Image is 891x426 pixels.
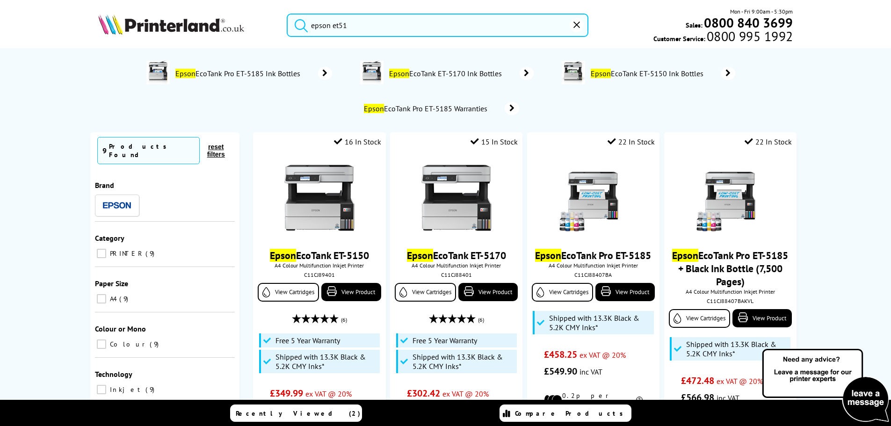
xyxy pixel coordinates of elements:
span: Colour [108,340,149,348]
a: EpsonEcoTank ET-5150 [270,249,369,262]
div: 16 In Stock [334,137,381,146]
span: £458.25 [544,348,577,361]
li: 0.2p per mono page [544,391,643,408]
span: 9 [145,385,157,394]
span: Free 5 Year Warranty [275,336,340,345]
div: 15 In Stock [471,137,518,146]
span: £349.99 [270,387,303,399]
div: C11CJ88407BA [534,271,652,278]
span: Shipped with 13.3K Black & 5.2K CMY Inks* [413,352,514,371]
a: 0800 840 3699 [703,18,793,27]
div: C11CJ89401 [260,271,378,278]
a: View Cartridges [532,283,593,302]
mark: Epson [672,249,698,262]
img: Printerland Logo [98,14,244,35]
a: View Product [458,283,518,301]
span: Technology [95,369,132,379]
a: View Cartridges [395,283,456,302]
img: Open Live Chat window [760,347,891,424]
span: A4 Colour Multifunction Inkjet Printer [532,262,655,269]
mark: Epson [591,69,611,78]
a: EpsonEcoTank ET-5150 Ink Bottles [590,61,735,86]
div: C11CJ88401 [397,271,515,278]
span: A4 Colour Multifunction Inkjet Printer [395,262,518,269]
input: Colour 9 [97,339,106,349]
span: PRINTER [108,249,145,258]
span: £302.42 [407,387,440,399]
span: Category [95,233,124,243]
span: ex VAT @ 20% [717,376,763,386]
span: £472.48 [681,375,714,387]
span: Recently Viewed (2) [236,409,361,418]
input: Search product or brand [287,14,588,37]
div: C11CJ88407BAKVL [671,297,790,304]
mark: Epson [407,249,433,262]
span: inc VAT [580,367,602,376]
div: 22 In Stock [608,137,655,146]
input: A4 9 [97,294,106,303]
a: EpsonEcoTank Pro ET-5185 Ink Bottles [174,61,332,86]
span: EcoTank ET-5150 Ink Bottles [590,69,707,78]
mark: Epson [175,69,196,78]
img: Epson-ET-5170-Front-Facing-Small.jpg [421,163,492,233]
img: C11CJ89401-conspage.jpg [562,61,585,84]
span: 9 [150,340,161,348]
span: A4 Colour Multifunction Inkjet Printer [258,262,381,269]
a: Compare Products [500,404,631,422]
a: EpsonEcoTank Pro ET-5185 [535,249,651,262]
span: 9 [102,146,107,155]
span: Brand [95,181,114,190]
span: Shipped with 13.3K Black & 5.2K CMY Inks* [686,339,788,358]
span: 0800 995 1992 [705,32,793,41]
span: 9 [119,295,130,303]
a: EpsonEcoTank ET-5170 [407,249,506,262]
a: View Cartridges [669,309,730,328]
span: Inkjet [108,385,145,394]
button: reset filters [200,143,232,159]
input: Inkjet 9 [97,385,106,394]
span: (6) [478,311,484,329]
span: Compare Products [515,409,628,418]
span: ex VAT @ 20% [305,389,352,398]
mark: Epson [270,249,296,262]
a: EpsonEcoTank Pro ET-5185 + Black Ink Bottle (7,500 Pages) [672,249,788,288]
a: EpsonEcoTank ET-5170 Ink Bottles [388,61,534,86]
span: EcoTank Pro ET-5185 Warranties [363,104,491,113]
span: A4 Colour Multifunction Inkjet Printer [669,288,792,295]
mark: Epson [364,104,384,113]
span: ex VAT @ 20% [442,389,489,398]
a: View Product [595,283,655,301]
span: £566.98 [681,391,714,404]
b: 0800 840 3699 [704,14,793,31]
span: Free 5 Year Warranty [413,336,477,345]
img: Epson-ET-5150-Front-Main-Small.jpg [284,163,355,233]
span: Mon - Fri 9:00am - 5:30pm [730,7,793,16]
img: epson-et-5185-deptimage.jpg [146,61,170,84]
span: Colour or Mono [95,324,146,333]
img: epson-et-5170-with-bottles-small.jpg [695,163,765,233]
div: Products Found [109,142,195,159]
a: Printerland Logo [98,14,275,36]
mark: Epson [389,69,409,78]
a: View Product [321,283,381,301]
span: EcoTank Pro ET-5185 Ink Bottles [174,69,304,78]
img: Epson [103,202,131,209]
div: 22 In Stock [745,137,792,146]
img: C11CJ88401-conspage.jpg [360,61,384,84]
a: EpsonEcoTank Pro ET-5185 Warranties [363,102,519,115]
span: Shipped with 13.3K Black & 5.2K CMY Inks* [549,313,651,332]
span: inc VAT [717,393,739,403]
img: epson-et-5170-with-bottles-small.jpg [558,163,628,233]
span: Paper Size [95,279,128,288]
span: ex VAT @ 20% [580,350,626,360]
span: £549.90 [544,365,577,377]
span: (6) [341,311,347,329]
span: A4 [108,295,118,303]
span: Customer Service: [653,32,793,43]
a: View Product [732,309,792,327]
a: Recently Viewed (2) [230,404,362,422]
mark: Epson [535,249,561,262]
span: Sales: [686,21,703,29]
span: EcoTank ET-5170 Ink Bottles [388,69,506,78]
input: PRINTER 9 [97,249,106,258]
